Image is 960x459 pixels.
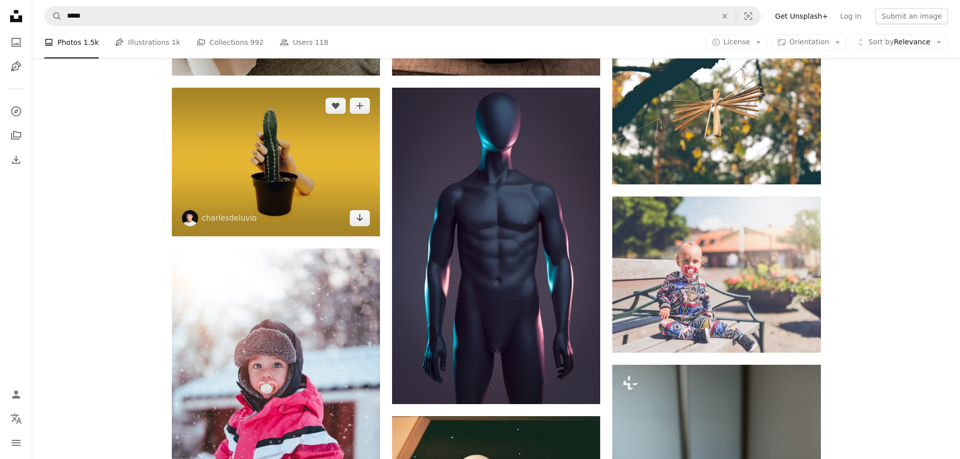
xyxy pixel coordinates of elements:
[45,7,62,26] button: Search Unsplash
[769,8,834,24] a: Get Unsplash+
[350,98,370,114] button: Add to Collection
[6,32,26,52] a: Photos
[315,37,329,48] span: 118
[851,34,948,50] button: Sort byRelevance
[706,34,768,50] button: License
[202,213,257,223] a: charlesdeluvio
[6,101,26,121] a: Explore
[724,38,750,46] span: License
[6,150,26,170] a: Download History
[172,37,180,48] span: 1k
[6,433,26,453] button: Menu
[736,7,760,26] button: Visual search
[6,384,26,405] a: Log in / Sign up
[6,125,26,146] a: Collections
[834,8,867,24] a: Log in
[280,26,328,58] a: Users 118
[6,409,26,429] button: Language
[172,157,380,166] a: hand mannequin holding green cactus plant
[6,6,26,28] a: Home — Unsplash
[172,400,380,409] a: macro photo boy in pink full-zip jacket and black beanie
[250,37,264,48] span: 992
[115,26,180,58] a: Illustrations 1k
[392,241,600,250] a: mannequin
[612,45,820,184] img: a wooden wind chime hanging from a tree
[197,26,264,58] a: Collections 992
[6,56,26,77] a: Illustrations
[326,98,346,114] button: Like
[789,38,829,46] span: Orientation
[172,88,380,236] img: hand mannequin holding green cactus plant
[44,6,761,26] form: Find visuals sitewide
[868,38,893,46] span: Sort by
[875,8,948,24] button: Submit an image
[612,196,820,353] img: toddler sitting on wooden bench
[714,7,736,26] button: Clear
[868,37,930,47] span: Relevance
[772,34,847,50] button: Orientation
[612,110,820,119] a: a wooden wind chime hanging from a tree
[612,270,820,279] a: toddler sitting on wooden bench
[392,88,600,404] img: mannequin
[182,210,198,226] img: Go to charlesdeluvio's profile
[350,210,370,226] a: Download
